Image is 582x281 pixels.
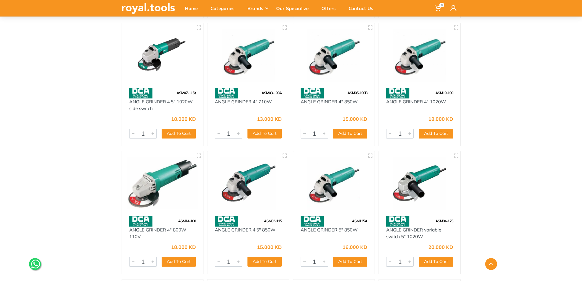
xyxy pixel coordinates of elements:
img: 58.webp [129,88,152,98]
img: royal.tools Logo [122,3,175,14]
button: Add To Cart [419,129,453,139]
img: 58.webp [301,216,324,227]
img: Royal Tools - ANGLE GRINDER 4.5 [127,29,198,82]
div: 20.000 KD [428,245,453,250]
span: ASM10-100 [435,91,453,95]
img: Royal Tools - ANGLE GRINDER 4 [127,157,198,210]
a: ANGLE GRINDER 4" 710W [215,99,272,105]
button: Add To Cart [247,129,282,139]
button: Add To Cart [419,257,453,267]
div: Offers [317,2,344,15]
div: Home [181,2,206,15]
img: Royal Tools - ANGLE GRINDER variable switch 5 [384,157,455,210]
span: ASM14-100 [178,219,196,223]
img: 58.webp [386,216,409,227]
a: ANGLE GRINDER 5" 850W [301,227,358,233]
a: ANGLE GRINDER 4" 800W 110V [129,227,186,240]
a: ANGLE GRINDER 4.5" 1020W side switch [129,99,193,112]
img: 58.webp [301,88,324,98]
span: ASM03-100A [262,91,282,95]
img: Royal Tools - ANGLE GRINDER 5 [299,157,369,210]
div: 16.000 KD [342,245,367,250]
button: Add To Cart [162,129,196,139]
div: 15.000 KD [342,116,367,121]
img: Royal Tools - ANGLE GRINDER 4 [213,29,284,82]
span: ASM03-115 [264,219,282,223]
img: 58.webp [386,88,409,98]
a: ANGLE GRINDER 4" 850W [301,99,358,105]
div: Brands [243,2,272,15]
button: Add To Cart [162,257,196,267]
button: Add To Cart [333,129,367,139]
img: 58.webp [129,216,152,227]
div: 13.000 KD [257,116,282,121]
a: ANGLE GRINDER variable switch 5" 1020W [386,227,441,240]
span: ASM04-125 [435,219,453,223]
img: Royal Tools - ANGLE GRINDER 4 [384,29,455,82]
div: Categories [206,2,243,15]
div: 18.000 KD [171,245,196,250]
img: 58.webp [215,88,238,98]
span: ASM05-100B [347,91,367,95]
a: ANGLE GRINDER 4.5" 850W [215,227,276,233]
button: Add To Cart [333,257,367,267]
img: 58.webp [215,216,238,227]
a: ANGLE GRINDER 4" 1020W [386,99,446,105]
span: ASM125A [352,219,367,223]
span: ASM07-115s [177,91,196,95]
img: Royal Tools - ANGLE GRINDER 4.5 [213,157,284,210]
div: 15.000 KD [257,245,282,250]
button: Add To Cart [247,257,282,267]
div: Our Specialize [272,2,317,15]
img: Royal Tools - ANGLE GRINDER 4 [299,29,369,82]
div: Contact Us [344,2,382,15]
div: 18.000 KD [171,116,196,121]
span: 0 [439,3,444,7]
div: 18.000 KD [428,116,453,121]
